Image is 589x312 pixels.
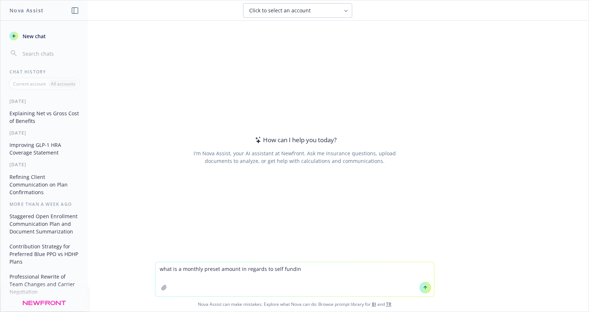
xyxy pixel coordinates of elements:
a: BI [372,301,376,307]
button: Improving GLP-1 HRA Coverage Statement [7,139,82,159]
span: New chat [21,32,46,40]
textarea: what is a monthly preset amount in regards to self fundi [155,262,434,296]
div: [DATE] [1,130,88,136]
button: Refining Client Communication on Plan Confirmations [7,171,82,198]
p: Current account [13,81,46,87]
button: Explaining Net vs Gross Cost of Benefits [7,107,82,127]
input: Search chats [21,48,79,59]
div: I'm Nova Assist, your AI assistant at Newfront. Ask me insurance questions, upload documents to a... [192,149,397,165]
div: [DATE] [1,98,88,104]
button: Click to select an account [243,3,352,18]
h1: Nova Assist [9,7,44,14]
div: More than a week ago [1,201,88,207]
button: New chat [7,29,82,43]
p: All accounts [51,81,75,87]
div: How can I help you today? [253,135,337,145]
button: Professional Rewrite of Team Changes and Carrier Negotiation [7,271,82,298]
a: TR [386,301,391,307]
button: Staggered Open Enrollment Communication Plan and Document Summarization [7,210,82,237]
div: [DATE] [1,161,88,168]
div: Chat History [1,69,88,75]
span: Click to select an account [249,7,311,14]
span: Nova Assist can make mistakes. Explore what Nova can do: Browse prompt library for and [3,297,586,312]
button: Contribution Strategy for Preferred Blue PPO vs HDHP Plans [7,240,82,268]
